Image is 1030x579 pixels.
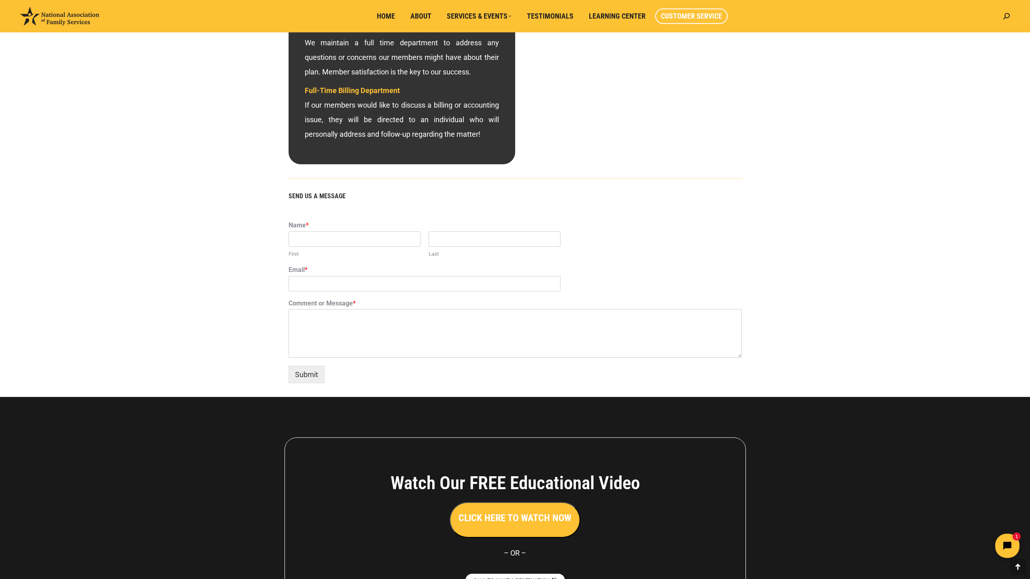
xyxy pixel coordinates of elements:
label: Last [429,251,561,258]
span: Customer Service [661,12,722,21]
span: About [410,12,431,21]
span: – OR – [504,549,526,557]
a: Customer Service [655,8,728,24]
span: Services & Events [447,12,512,21]
label: Comment or Message [289,299,742,308]
label: Name [289,221,742,230]
button: CLICK HERE TO WATCH NOW [450,502,580,538]
span: If our members would like to discuss a billing or accounting issue, they will be directed to an i... [305,86,499,138]
a: Testimonials [521,8,579,24]
a: CLICK HERE TO WATCH NOW [450,514,580,523]
label: First [289,251,420,258]
a: About [405,8,437,24]
span: Home [377,12,395,21]
button: Submit [289,366,325,383]
a: Home [371,8,401,24]
a: Learning Center [583,8,651,24]
img: National Association of Family Services [20,7,99,25]
iframe: Tidio Chat [887,527,1026,565]
span: Learning Center [589,12,646,21]
h4: Watch Our FREE Educational Video [346,472,685,494]
span: Testimonials [527,12,573,21]
span: Full-Time Billing Department [305,86,400,95]
label: Email [289,266,742,274]
h3: CLICK HERE TO WATCH NOW [459,511,571,525]
h5: SEND US A MESSAGE [289,193,742,199]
